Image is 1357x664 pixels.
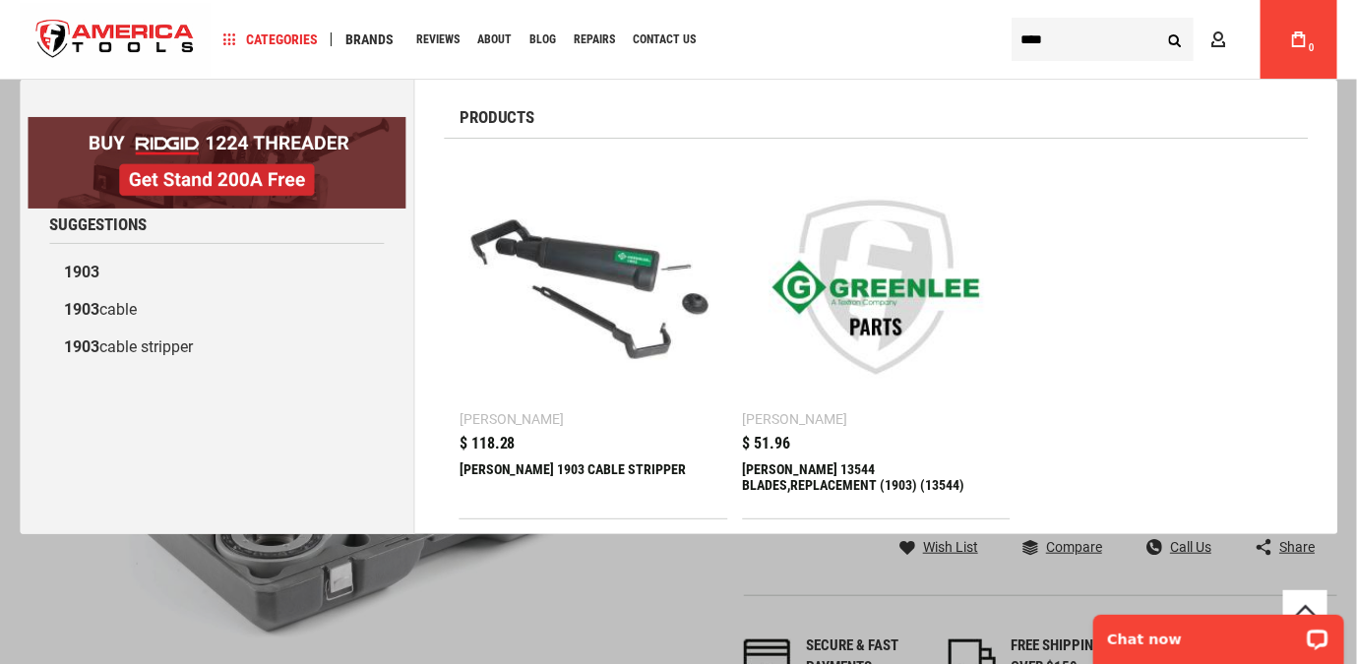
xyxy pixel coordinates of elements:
[223,32,318,46] span: Categories
[20,3,211,77] img: America Tools
[468,27,521,53] a: About
[1156,21,1194,58] button: Search
[1080,602,1357,664] iframe: LiveChat chat widget
[529,33,556,45] span: Blog
[742,153,1010,518] a: Greenlee 13544 BLADES,REPLACEMENT (1903) (13544) [PERSON_NAME] $ 51.96 [PERSON_NAME] 13544 BLADES...
[742,461,1010,509] div: Greenlee 13544 BLADES,REPLACEMENT (1903) (13544)
[345,32,394,46] span: Brands
[28,117,406,209] img: BOGO: Buy RIDGID® 1224 Threader, Get Stand 200A Free!
[633,33,696,45] span: Contact Us
[49,291,385,329] a: 1903cable
[752,163,1000,411] img: Greenlee 13544 BLADES,REPLACEMENT (1903) (13544)
[407,27,468,53] a: Reviews
[28,117,406,132] a: BOGO: Buy RIDGID® 1224 Threader, Get Stand 200A Free!
[460,153,727,518] a: GREENLEE 1903 CABLE STRIPPER [PERSON_NAME] $ 118.28 [PERSON_NAME] 1903 CABLE STRIPPER
[64,300,99,319] b: 1903
[20,3,211,77] a: store logo
[64,263,99,281] b: 1903
[574,33,615,45] span: Repairs
[49,254,385,291] a: 1903
[49,216,147,233] span: Suggestions
[469,163,717,411] img: GREENLEE 1903 CABLE STRIPPER
[460,109,535,126] span: Products
[49,329,385,366] a: 1903cable stripper
[337,27,402,53] a: Brands
[1309,42,1315,53] span: 0
[416,33,460,45] span: Reviews
[477,33,512,45] span: About
[624,27,705,53] a: Contact Us
[521,27,565,53] a: Blog
[460,461,727,509] div: GREENLEE 1903 CABLE STRIPPER
[742,436,790,452] span: $ 51.96
[565,27,624,53] a: Repairs
[460,412,565,426] div: [PERSON_NAME]
[64,337,99,356] b: 1903
[215,27,327,53] a: Categories
[460,436,516,452] span: $ 118.28
[742,412,847,426] div: [PERSON_NAME]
